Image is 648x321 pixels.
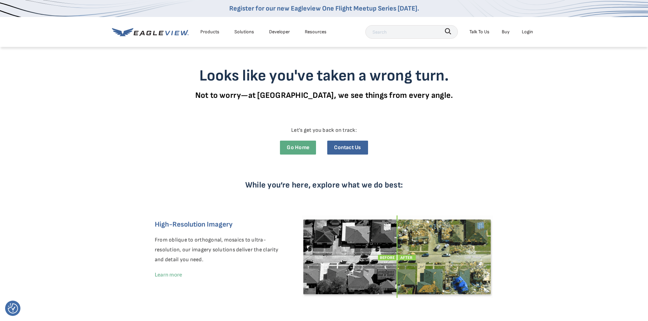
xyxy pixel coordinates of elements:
input: Search [365,25,458,39]
div: Products [200,28,219,36]
img: Revisit consent button [8,303,18,314]
p: Not to worry—at [GEOGRAPHIC_DATA], we see things from every angle. [142,90,506,100]
a: Go Home [280,141,316,155]
p: Let’s get you back on track: [147,126,501,136]
a: Buy [502,28,510,36]
a: Register for our new Eagleview One Flight Meetup Series [DATE]. [229,4,419,13]
div: Talk To Us [469,28,489,36]
p: From oblique to orthogonal, mosaics to ultra-resolution, our imagery solutions deliver the clarit... [155,235,287,265]
button: Consent Preferences [8,303,18,314]
img: EagleView Imagery [302,215,493,298]
a: Contact Us [327,141,368,155]
p: While you’re here, explore what we do best: [161,180,487,190]
h3: Looks like you've taken a wrong turn. [142,67,506,85]
div: Solutions [234,28,254,36]
a: Developer [269,28,290,36]
h6: High-Resolution Imagery [155,219,287,230]
a: Learn more [155,271,182,278]
div: Login [522,28,533,36]
div: Resources [305,28,327,36]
